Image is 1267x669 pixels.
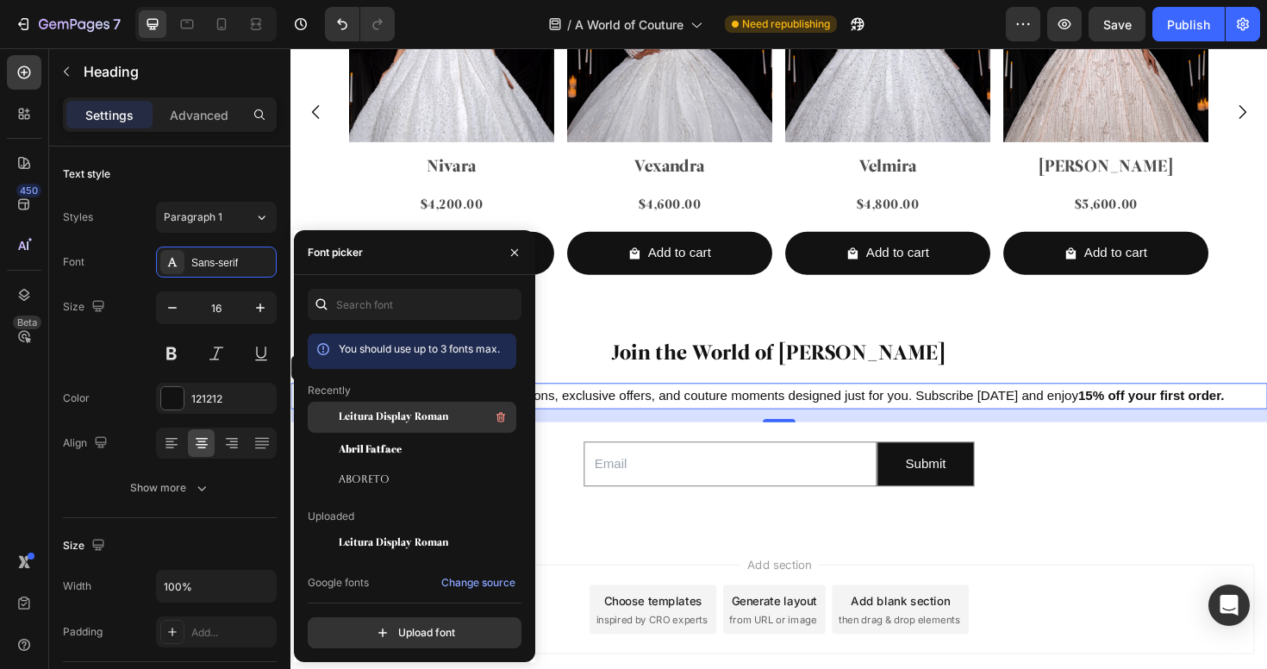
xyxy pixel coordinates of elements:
button: Add to cart [524,194,741,240]
div: Upload font [374,624,455,641]
span: Abril Fatface [339,441,402,456]
div: Align [63,432,111,455]
span: / [567,16,571,34]
div: 121212 [191,391,272,407]
div: Padding [63,624,103,640]
div: Publish [1167,16,1210,34]
div: $4,800.00 [598,153,668,181]
button: Paragraph 1 [156,202,277,233]
input: Email [310,416,621,464]
span: Need republishing [742,16,830,32]
div: 450 [16,184,41,197]
div: Generate layout [467,576,558,594]
div: Add blank section [593,576,698,594]
span: Save [1103,17,1132,32]
div: Add to cart [609,204,676,229]
input: Auto [157,571,276,602]
span: then drag & drop elements [580,597,708,613]
p: Advanced [170,106,228,124]
div: Show more [130,479,210,497]
button: 7 [7,7,128,41]
div: Beta [13,316,41,329]
input: Search font [308,289,521,320]
span: from URL or image [465,597,557,613]
div: Submit [651,428,694,453]
p: Uploaded [308,509,354,524]
button: Save [1089,7,1145,41]
div: Font picker [308,245,363,260]
h2: Vexandra [293,113,510,139]
button: Publish [1152,7,1225,41]
button: Show more [63,472,277,503]
button: Add to cart [755,194,972,240]
p: Be the first to discover new collections, exclusive offers, and couture moments designed just for... [2,356,1033,381]
span: A World of Couture [575,16,683,34]
button: Add to cart [293,194,510,240]
p: Settings [85,106,134,124]
div: Text style [63,166,110,182]
div: Add to cart [840,204,907,229]
button: Submit [621,417,723,463]
span: Paragraph 1 [164,209,222,225]
div: Size [63,535,109,558]
p: Join the World of [PERSON_NAME] [2,310,1033,339]
div: $5,600.00 [829,153,899,181]
p: Google fonts [308,575,369,591]
strong: 15% off your first order. [833,360,989,375]
div: Size [63,296,109,319]
button: Change source [440,572,516,593]
button: Upload font [308,617,521,648]
p: Recently [308,383,351,398]
span: Leitura Display Roman [339,410,448,425]
span: Add section [477,537,559,555]
div: Add to cart [378,204,445,229]
span: Aboreto [339,472,390,487]
p: 7 [113,14,121,34]
div: $4,600.00 [367,153,437,181]
div: Undo/Redo [325,7,395,41]
div: Add... [191,625,272,641]
iframe: Design area [290,48,1267,669]
div: Heading [22,330,69,346]
div: Choose templates [332,576,436,594]
button: Carousel Next Arrow [983,43,1032,91]
div: Font [63,254,84,270]
div: Open Intercom Messenger [1208,585,1250,626]
span: inspired by CRO experts [323,597,441,613]
span: You should use up to 3 fonts max. [339,342,500,355]
div: Change source [441,575,515,591]
div: Styles [63,209,93,225]
div: Color [63,391,90,406]
div: Sans-serif [191,255,272,271]
div: Width [63,578,91,594]
span: Leitura Display Roman [339,535,448,551]
h2: [PERSON_NAME] [755,113,972,139]
h2: Velmira [524,113,741,139]
p: Heading [84,61,270,82]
